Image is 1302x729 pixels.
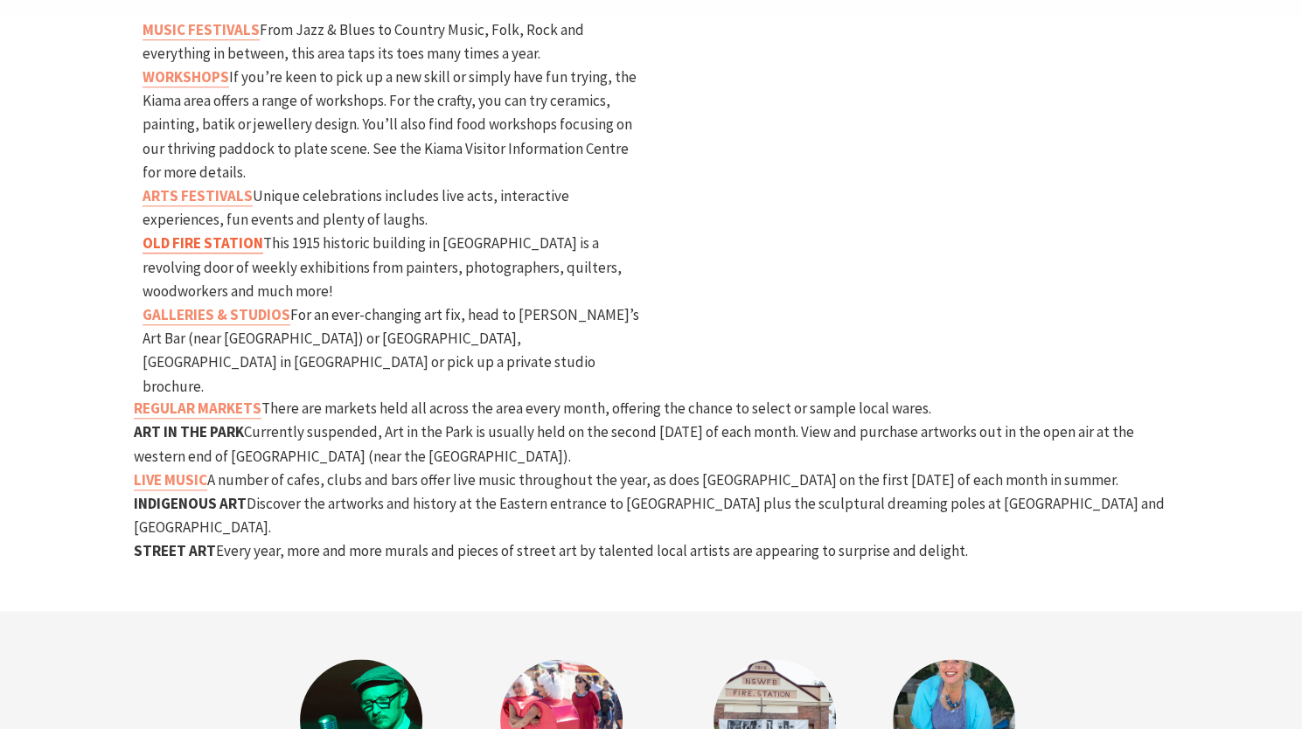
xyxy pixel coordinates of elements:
[143,18,643,399] p: From Jazz & Blues to Country Music, Folk, Rock and everything in between, this area taps its toes...
[134,494,247,513] strong: INDIGENOUS ART
[134,399,261,419] a: REGULAR MARKETS
[134,399,261,418] strong: REGULAR MARKETS
[143,233,263,253] strong: OLD FIRE STATION
[143,305,290,324] strong: GALLERIES & STUDIOS
[143,186,253,205] strong: ARTS FESTIVALS
[143,233,263,253] a: OLD FIRE STATION
[143,186,253,206] a: ARTS FESTIVALS
[143,305,290,325] a: GALLERIES & STUDIOS
[134,541,216,560] strong: STREET ART
[134,470,207,490] a: LIVE MUSIC
[134,422,244,441] strong: ART IN THE PARK
[143,67,229,87] a: WORKSHOPS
